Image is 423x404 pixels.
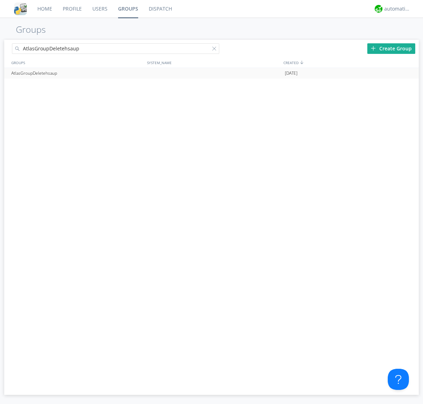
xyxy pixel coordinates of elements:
div: AtlasGroupDeletehsaup [10,68,145,79]
span: [DATE] [285,68,298,79]
img: cddb5a64eb264b2086981ab96f4c1ba7 [14,2,27,15]
img: d2d01cd9b4174d08988066c6d424eccd [375,5,382,13]
div: CREATED [282,57,419,68]
img: plus.svg [371,46,376,51]
input: Search groups [12,43,219,54]
div: SYSTEM_NAME [145,57,282,68]
a: AtlasGroupDeletehsaup[DATE] [4,68,419,79]
div: GROUPS [10,57,143,68]
div: Create Group [367,43,415,54]
div: automation+atlas [384,5,411,12]
iframe: Toggle Customer Support [388,369,409,390]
